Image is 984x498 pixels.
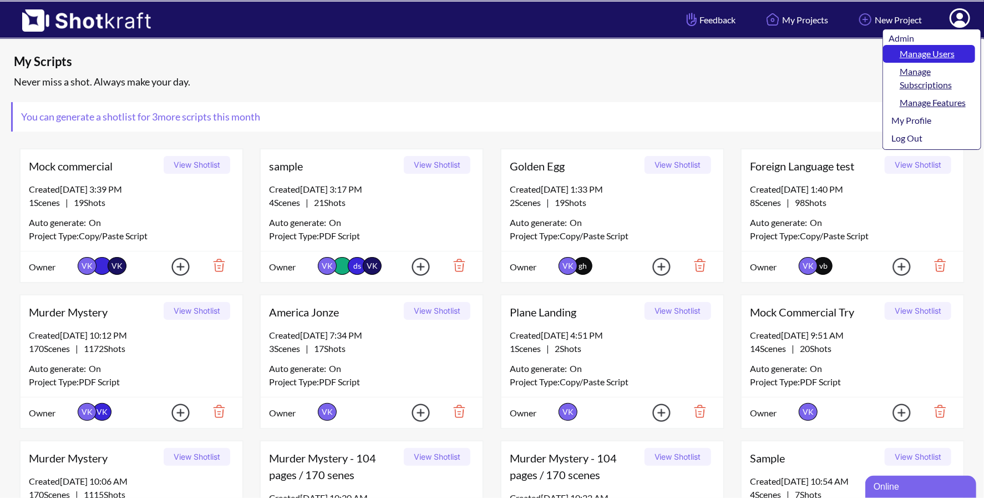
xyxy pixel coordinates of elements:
img: Trash Icon [436,256,474,275]
span: Auto generate: [29,216,89,229]
img: Trash Icon [677,256,715,275]
span: VK [93,403,111,421]
a: Manage Users [883,45,975,63]
span: You can generate a shotlist for [13,102,268,132]
span: VK [318,403,337,421]
div: Project Type: PDF Script [269,375,474,389]
span: | [750,196,826,209]
span: VK [318,257,337,275]
span: Auto generate: [269,216,329,229]
span: | [269,342,346,355]
div: Created [DATE] 3:17 PM [269,183,474,196]
img: Add Icon [394,400,433,425]
div: Project Type: PDF Script [750,375,955,389]
span: 3 more scripts this month [150,110,260,123]
div: Created [DATE] 1:33 PM [510,183,715,196]
span: 19 Shots [549,197,586,208]
span: Murder Mystery - 104 pages / 170 scenes [510,450,641,483]
div: Project Type: Copy/Paste Script [750,229,955,243]
button: View Shotlist [164,156,230,174]
img: Hand Icon [684,10,699,29]
span: My Scripts [14,53,736,70]
button: View Shotlist [645,302,711,320]
img: Add Icon [635,400,674,425]
img: Home Icon [763,10,782,29]
span: Murder Mystery - 104 pages / 170 senes [269,450,400,483]
span: 1 Scenes [29,197,65,208]
img: Add Icon [856,10,875,29]
iframe: chat widget [865,474,978,498]
span: 4 Scenes [269,197,306,208]
button: View Shotlist [164,302,230,320]
span: | [269,196,346,209]
button: View Shotlist [404,302,470,320]
span: 20 Shots [794,343,831,354]
div: Project Type: PDF Script [269,229,474,243]
span: VK [108,257,126,275]
span: | [510,342,581,355]
span: On [570,362,582,375]
button: View Shotlist [645,156,711,174]
span: Mock commercial [29,158,160,174]
span: 14 Scenes [750,343,792,354]
img: Add Icon [875,254,914,279]
img: Add Icon [394,254,433,279]
span: VK [78,403,97,421]
span: | [29,342,125,355]
div: Created [DATE] 3:39 PM [29,183,234,196]
div: Created [DATE] 10:12 PM [29,329,234,342]
span: On [810,362,822,375]
a: Manage Subscriptions [883,63,975,94]
button: View Shotlist [885,156,951,174]
span: Golden Egg [510,158,641,174]
span: | [29,196,105,209]
span: 1172 Shots [78,343,125,354]
span: Owner [29,260,75,274]
button: View Shotlist [404,448,470,466]
span: Owner [29,406,75,420]
span: Foreign Language test [750,158,881,174]
span: Auto generate: [750,362,810,375]
button: View Shotlist [404,156,470,174]
span: On [570,216,582,229]
div: Created [DATE] 7:34 PM [269,329,474,342]
div: Created [DATE] 10:06 AM [29,475,234,488]
img: Trash Icon [196,402,234,421]
span: | [510,196,586,209]
div: Admin [889,32,975,45]
span: 2 Scenes [510,197,546,208]
div: Project Type: Copy/Paste Script [510,229,715,243]
span: Owner [269,260,315,274]
div: Project Type: Copy/Paste Script [510,375,715,389]
span: sample [269,158,400,174]
img: Trash Icon [436,402,474,421]
img: Add Icon [635,254,674,279]
span: Auto generate: [510,216,570,229]
span: America Jonze [269,304,400,320]
img: Trash Icon [677,402,715,421]
span: Auto generate: [269,362,329,375]
span: 98 Shots [789,197,826,208]
span: gh [579,261,587,270]
span: 1 Scenes [510,343,546,354]
span: Sample [750,450,881,466]
div: Project Type: Copy/Paste Script [29,229,234,243]
span: On [89,362,101,375]
span: 3 Scenes [269,343,306,354]
img: Trash Icon [196,256,234,275]
span: ds [348,257,367,275]
span: 170 Scenes [29,343,75,354]
button: View Shotlist [885,448,951,466]
span: 19 Shots [68,197,105,208]
div: Created [DATE] 10:54 AM [750,475,955,488]
span: Plane Landing [510,304,641,320]
a: Manage Features [883,94,975,112]
button: View Shotlist [885,302,951,320]
a: My Projects [755,5,836,34]
span: Feedback [684,13,736,26]
span: Owner [750,260,796,274]
span: 8 Scenes [750,197,787,208]
span: VK [799,403,818,421]
span: Owner [510,406,556,420]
